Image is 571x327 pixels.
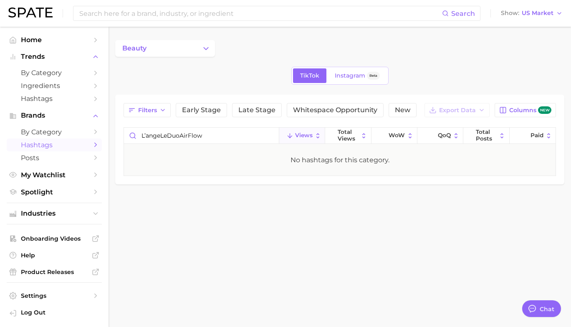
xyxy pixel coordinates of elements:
a: My Watchlist [7,169,102,181]
button: Brands [7,109,102,122]
span: My Watchlist [21,171,88,179]
a: Help [7,249,102,262]
span: Beta [369,72,377,79]
span: Posts [21,154,88,162]
button: ShowUS Market [499,8,565,19]
span: Views [295,132,313,139]
div: No hashtags for this category. [291,155,389,165]
span: Onboarding Videos [21,235,88,242]
span: Help [21,252,88,259]
a: by Category [7,126,102,138]
span: Search [451,10,475,18]
span: Settings [21,292,88,299]
span: Show [501,11,519,15]
span: Columns [509,106,551,114]
span: Spotlight [21,188,88,196]
span: Log Out [21,309,95,316]
span: by Category [21,69,88,77]
span: Late Stage [238,107,275,113]
span: Brands [21,112,88,119]
a: Product Releases [7,266,102,278]
a: Log out. Currently logged in with e-mail pryan@sharkninja.com. [7,306,102,320]
span: Trends [21,53,88,60]
button: Views [279,128,325,144]
span: Hashtags [21,95,88,103]
span: by Category [21,128,88,136]
button: Total Views [325,128,371,144]
button: Industries [7,207,102,220]
a: InstagramBeta [328,68,387,83]
button: Change Category [115,40,215,57]
span: beauty [122,45,147,52]
span: Product Releases [21,268,88,276]
a: Settings [7,289,102,302]
a: by Category [7,66,102,79]
span: Early Stage [182,107,221,113]
span: new [538,106,551,114]
button: Columnsnew [495,103,556,117]
a: Home [7,33,102,46]
button: Paid [510,128,556,144]
button: Trends [7,50,102,63]
span: Export Data [439,107,476,114]
input: Search here for a brand, industry, or ingredient [78,6,442,20]
span: Filters [138,107,157,114]
img: SPATE [8,8,53,18]
span: Home [21,36,88,44]
button: WoW [371,128,417,144]
span: Whitespace Opportunity [293,107,377,113]
span: TikTok [300,72,319,79]
a: TikTok [293,68,326,83]
span: QoQ [438,132,451,139]
span: US Market [522,11,553,15]
span: Instagram [335,72,365,79]
span: Hashtags [21,141,88,149]
span: Total Views [338,129,359,142]
a: Ingredients [7,79,102,92]
span: Industries [21,210,88,217]
span: WoW [389,132,405,139]
a: Onboarding Videos [7,232,102,245]
button: QoQ [417,128,463,144]
input: Search in beauty [124,128,279,143]
a: Hashtags [7,138,102,151]
a: Spotlight [7,186,102,199]
a: Posts [7,151,102,164]
a: Hashtags [7,92,102,105]
button: Filters [124,103,171,117]
span: Total Posts [476,129,497,142]
button: Export Data [424,103,490,117]
span: Ingredients [21,82,88,90]
button: Total Posts [463,128,509,144]
span: New [395,107,410,113]
span: Paid [531,132,543,139]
